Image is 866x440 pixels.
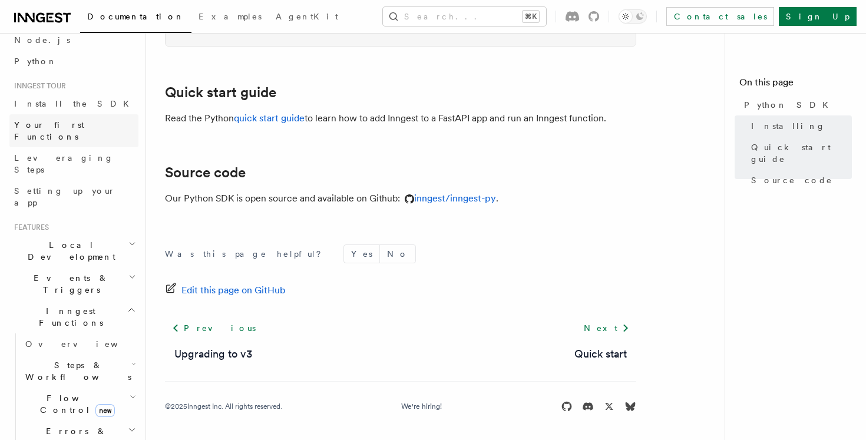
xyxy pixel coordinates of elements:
[380,245,415,263] button: No
[9,180,138,213] a: Setting up your app
[165,282,286,299] a: Edit this page on GitHub
[746,115,852,137] a: Installing
[14,35,70,45] span: Node.js
[165,110,636,127] p: Read the Python to learn how to add Inngest to a FastAPI app and run an Inngest function.
[401,402,442,411] a: We're hiring!
[9,51,138,72] a: Python
[21,388,138,421] button: Flow Controlnew
[14,120,84,141] span: Your first Functions
[9,234,138,267] button: Local Development
[9,81,66,91] span: Inngest tour
[9,272,128,296] span: Events & Triggers
[21,333,138,355] a: Overview
[269,4,345,32] a: AgentKit
[344,245,379,263] button: Yes
[746,137,852,170] a: Quick start guide
[9,223,49,232] span: Features
[199,12,262,21] span: Examples
[14,186,115,207] span: Setting up your app
[165,190,636,207] p: Our Python SDK is open source and available on Github: .
[9,239,128,263] span: Local Development
[25,339,147,349] span: Overview
[574,346,627,362] a: Quick start
[234,113,305,124] a: quick start guide
[751,120,825,132] span: Installing
[165,402,282,411] div: © 2025 Inngest Inc. All rights reserved.
[9,267,138,300] button: Events & Triggers
[751,174,832,186] span: Source code
[9,114,138,147] a: Your first Functions
[191,4,269,32] a: Examples
[666,7,774,26] a: Contact sales
[751,141,852,165] span: Quick start guide
[165,164,246,181] a: Source code
[21,355,138,388] button: Steps & Workflows
[9,305,127,329] span: Inngest Functions
[165,84,276,101] a: Quick start guide
[21,392,130,416] span: Flow Control
[181,282,286,299] span: Edit this page on GitHub
[276,12,338,21] span: AgentKit
[14,57,57,66] span: Python
[165,317,262,339] a: Previous
[80,4,191,33] a: Documentation
[9,93,138,114] a: Install the SDK
[400,193,496,204] a: inngest/inngest-py
[746,170,852,191] a: Source code
[619,9,647,24] button: Toggle dark mode
[577,317,636,339] a: Next
[21,359,131,383] span: Steps & Workflows
[14,153,114,174] span: Leveraging Steps
[87,12,184,21] span: Documentation
[779,7,857,26] a: Sign Up
[95,404,115,417] span: new
[174,346,252,362] a: Upgrading to v3
[9,300,138,333] button: Inngest Functions
[739,75,852,94] h4: On this page
[9,29,138,51] a: Node.js
[14,99,136,108] span: Install the SDK
[165,248,329,260] p: Was this page helpful?
[523,11,539,22] kbd: ⌘K
[739,94,852,115] a: Python SDK
[9,147,138,180] a: Leveraging Steps
[744,99,835,111] span: Python SDK
[383,7,546,26] button: Search...⌘K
